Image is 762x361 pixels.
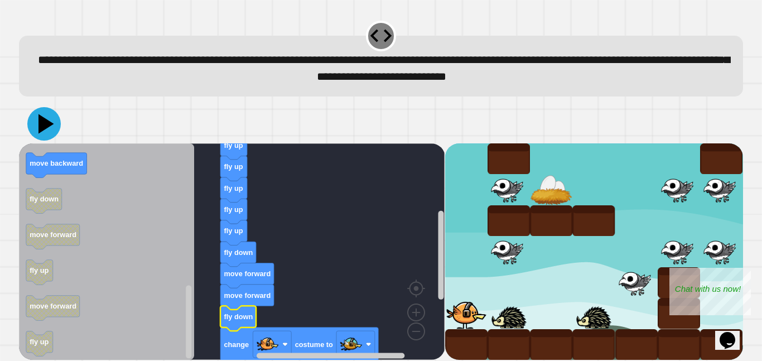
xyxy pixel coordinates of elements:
text: change [224,340,249,349]
text: fly up [30,338,49,346]
text: move forward [224,269,271,278]
text: fly up [224,184,243,192]
text: costume to [295,340,333,349]
text: fly up [224,205,243,214]
text: move forward [224,291,271,300]
text: fly up [224,162,243,171]
iframe: chat widget [715,316,751,350]
text: move forward [30,302,76,310]
div: Blockly Workspace [19,143,445,360]
text: fly down [30,195,59,203]
text: fly up [224,141,243,150]
text: move forward [30,230,76,239]
iframe: chat widget [669,268,751,315]
text: fly down [224,312,253,321]
text: fly up [30,266,49,275]
text: fly down [224,248,253,257]
text: move backward [30,159,83,167]
text: fly up [224,227,243,235]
